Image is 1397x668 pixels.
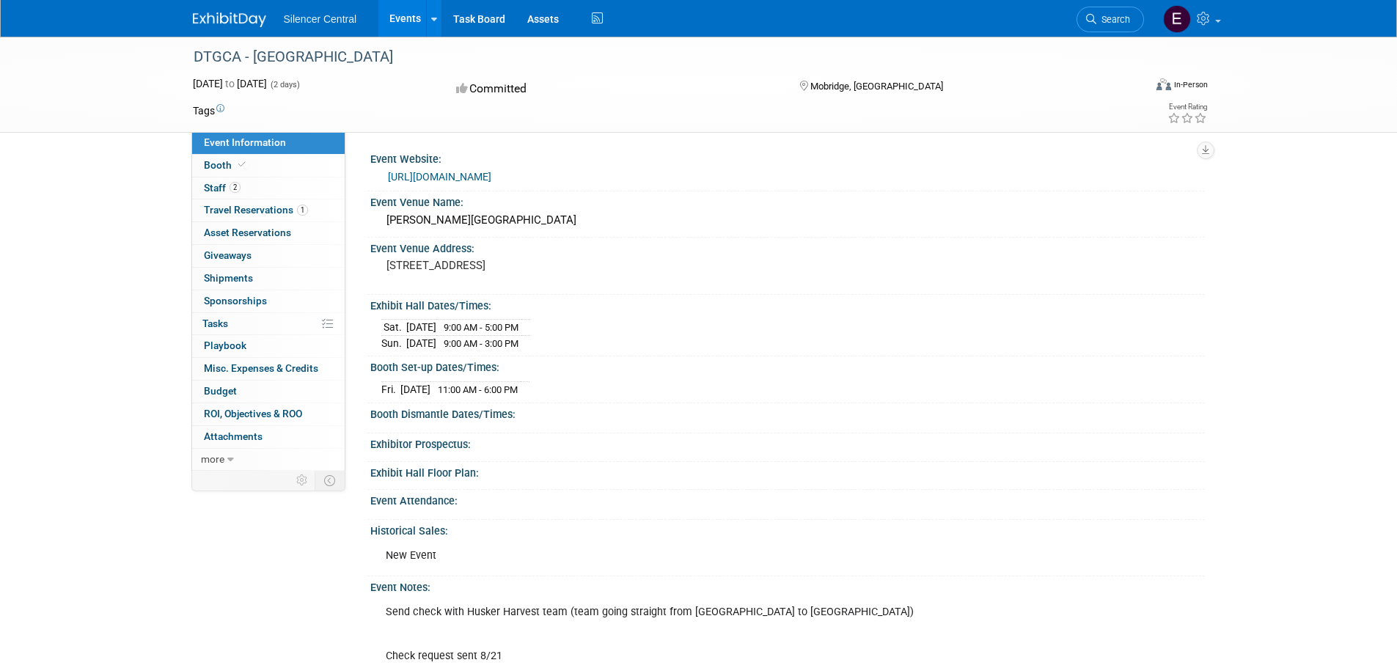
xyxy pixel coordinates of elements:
div: Exhibitor Prospectus: [370,433,1205,452]
span: Mobridge, [GEOGRAPHIC_DATA] [810,81,943,92]
img: Format-Inperson.png [1156,78,1171,90]
div: Event Notes: [370,576,1205,595]
a: Asset Reservations [192,222,345,244]
div: Exhibit Hall Floor Plan: [370,462,1205,480]
span: Event Information [204,136,286,148]
img: ExhibitDay [193,12,266,27]
td: [DATE] [406,335,436,350]
span: Budget [204,385,237,397]
td: [DATE] [406,320,436,336]
span: 1 [297,205,308,216]
td: Sat. [381,320,406,336]
span: 2 [230,182,241,193]
span: 9:00 AM - 5:00 PM [444,322,518,333]
td: Toggle Event Tabs [315,471,345,490]
span: Tasks [202,318,228,329]
span: to [223,78,237,89]
a: Attachments [192,426,345,448]
a: Sponsorships [192,290,345,312]
div: Event Website: [370,148,1205,166]
div: Event Format [1057,76,1209,98]
span: Silencer Central [284,13,357,25]
span: ROI, Objectives & ROO [204,408,302,419]
a: ROI, Objectives & ROO [192,403,345,425]
a: Event Information [192,132,345,154]
a: Travel Reservations1 [192,199,345,221]
span: more [201,453,224,465]
span: Attachments [204,430,263,442]
td: Tags [193,103,224,118]
pre: [STREET_ADDRESS] [386,259,702,272]
a: Budget [192,381,345,403]
a: Shipments [192,268,345,290]
a: Playbook [192,335,345,357]
div: Historical Sales: [370,520,1205,538]
i: Booth reservation complete [238,161,246,169]
div: Event Venue Name: [370,191,1205,210]
div: Booth Set-up Dates/Times: [370,356,1205,375]
div: In-Person [1173,79,1208,90]
div: Event Attendance: [370,490,1205,508]
td: Fri. [381,381,400,397]
div: Exhibit Hall Dates/Times: [370,295,1205,313]
a: Staff2 [192,177,345,199]
a: Search [1077,7,1144,32]
a: Tasks [192,313,345,335]
span: (2 days) [269,80,300,89]
div: New Event [375,541,1042,570]
div: Event Venue Address: [370,238,1205,256]
span: 11:00 AM - 6:00 PM [438,384,518,395]
div: [PERSON_NAME][GEOGRAPHIC_DATA] [381,209,1194,232]
td: [DATE] [400,381,430,397]
td: Personalize Event Tab Strip [290,471,315,490]
span: Staff [204,182,241,194]
a: Misc. Expenses & Credits [192,358,345,380]
span: Search [1096,14,1130,25]
div: Committed [452,76,776,102]
div: DTGCA - [GEOGRAPHIC_DATA] [188,44,1122,70]
span: Asset Reservations [204,227,291,238]
a: Giveaways [192,245,345,267]
span: Shipments [204,272,253,284]
img: Emma Houwman [1163,5,1191,33]
span: Travel Reservations [204,204,308,216]
span: Booth [204,159,249,171]
span: [DATE] [DATE] [193,78,267,89]
a: more [192,449,345,471]
span: Playbook [204,339,246,351]
span: Giveaways [204,249,252,261]
span: 9:00 AM - 3:00 PM [444,338,518,349]
div: Booth Dismantle Dates/Times: [370,403,1205,422]
a: [URL][DOMAIN_NAME] [388,171,491,183]
td: Sun. [381,335,406,350]
div: Event Rating [1167,103,1207,111]
span: Misc. Expenses & Credits [204,362,318,374]
a: Booth [192,155,345,177]
span: Sponsorships [204,295,267,307]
